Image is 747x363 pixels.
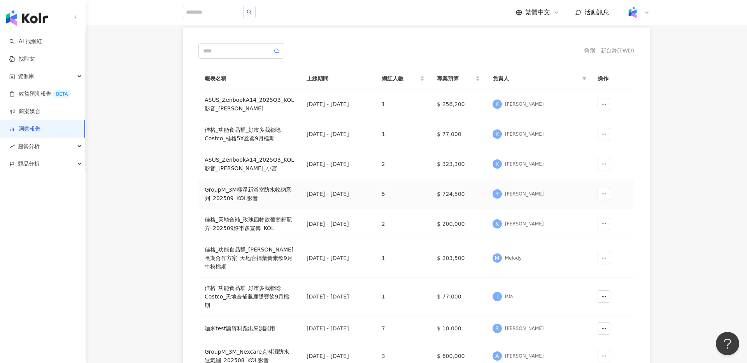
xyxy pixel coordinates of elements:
td: 1 [375,277,431,316]
span: 資源庫 [18,68,34,85]
img: logo [6,10,48,26]
a: ASUS_ZenbookA14_2025Q3_KOL影音_[PERSON_NAME]_小宮 [205,155,294,173]
div: [DATE] - [DATE] [307,160,369,168]
th: 專案預算 [431,68,486,89]
td: $ 10,000 [431,316,486,341]
td: 2 [375,149,431,179]
div: [PERSON_NAME] [505,221,544,227]
span: M [495,254,500,262]
img: Kolr%20app%20icon%20%281%29.png [625,5,640,20]
td: 1 [375,239,431,277]
span: 網紅人數 [382,74,419,83]
div: [PERSON_NAME] [505,191,544,197]
div: [DATE] - [DATE] [307,292,369,301]
th: 報表名稱 [198,68,300,89]
td: $ 77,000 [431,277,486,316]
td: $ 77,000 [431,119,486,149]
span: 趨勢分析 [18,138,40,155]
a: 商案媒合 [9,108,40,115]
div: [PERSON_NAME] [505,161,544,168]
div: [DATE] - [DATE] [307,324,369,333]
div: [DATE] - [DATE] [307,220,369,228]
div: Melody [505,255,522,262]
div: [DATE] - [DATE] [307,100,369,108]
span: K [495,220,499,228]
span: 活動訊息 [584,9,609,16]
div: [DATE] - [DATE] [307,190,369,198]
div: Isla [505,293,513,300]
span: filter [580,73,588,84]
a: 咖米test讓資料跑出來測試用 [205,324,294,333]
a: 佳格_天地合補_玫瑰四物飲葡萄籽配方_202509好市多宣傳_KOL [205,215,294,232]
div: [DATE] - [DATE] [307,352,369,360]
span: filter [582,76,587,81]
a: 佳格_功能食品群_好市多我都唸Costco_桂格5X叁蔘9月檔期 [205,126,294,143]
span: R [495,324,499,333]
a: 佳格_功能食品群_好市多我都唸Costco_天地合補龜鹿雙寶飲9月檔期 [205,284,294,309]
div: 幣別 ： 新台幣 ( TWD ) [584,47,634,55]
td: 1 [375,119,431,149]
div: [PERSON_NAME] [505,101,544,108]
a: 洞察報告 [9,125,40,133]
span: K [495,160,499,168]
span: rise [9,144,15,149]
th: 上線期間 [300,68,375,89]
td: $ 724,500 [431,179,486,209]
td: 1 [375,89,431,119]
th: 操作 [591,68,634,89]
div: [PERSON_NAME] [505,325,544,332]
span: Y [495,190,499,198]
span: A [495,352,499,360]
span: I [496,292,498,301]
td: 5 [375,179,431,209]
td: 7 [375,316,431,341]
span: 專案預算 [437,74,474,83]
a: 找貼文 [9,55,35,63]
div: [DATE] - [DATE] [307,130,369,138]
span: 繁體中文 [525,8,550,17]
td: $ 323,300 [431,149,486,179]
a: 效益預測報告BETA [9,90,71,98]
td: $ 203,500 [431,239,486,277]
th: 網紅人數 [375,68,431,89]
span: search [247,9,252,15]
td: $ 256,200 [431,89,486,119]
div: [PERSON_NAME] [505,353,544,360]
a: ASUS_ZenbookA14_2025Q3_KOL影音_[PERSON_NAME] [205,96,294,113]
span: K [495,130,499,138]
a: 佳格_功能食品群_[PERSON_NAME]長期合作方案_天地合補葉黃素飲9月中秋檔期 [205,245,294,271]
td: 2 [375,209,431,239]
a: searchAI 找網紅 [9,38,42,45]
span: K [495,100,499,108]
span: 負責人 [493,74,579,83]
div: [PERSON_NAME] [505,131,544,138]
a: GroupM_3M極淨新浴室防水收納系列_202509_KOL影音 [205,185,294,202]
iframe: Help Scout Beacon - Open [716,332,739,355]
span: 競品分析 [18,155,40,173]
div: [DATE] - [DATE] [307,254,369,262]
td: $ 200,000 [431,209,486,239]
